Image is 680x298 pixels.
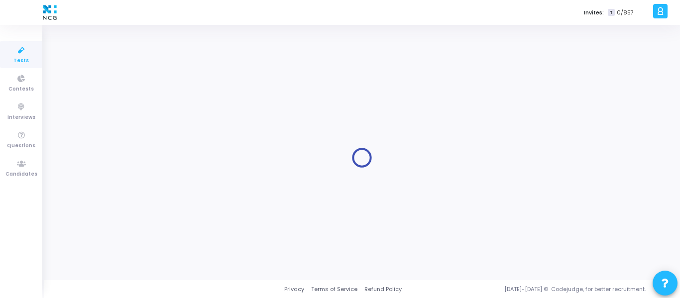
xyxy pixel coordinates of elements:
[7,142,35,150] span: Questions
[402,285,668,294] div: [DATE]-[DATE] © Codejudge, for better recruitment.
[284,285,304,294] a: Privacy
[311,285,357,294] a: Terms of Service
[584,8,604,17] label: Invites:
[8,85,34,94] span: Contests
[5,170,37,179] span: Candidates
[617,8,634,17] span: 0/857
[364,285,402,294] a: Refund Policy
[13,57,29,65] span: Tests
[608,9,614,16] span: T
[40,2,59,22] img: logo
[7,113,35,122] span: Interviews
